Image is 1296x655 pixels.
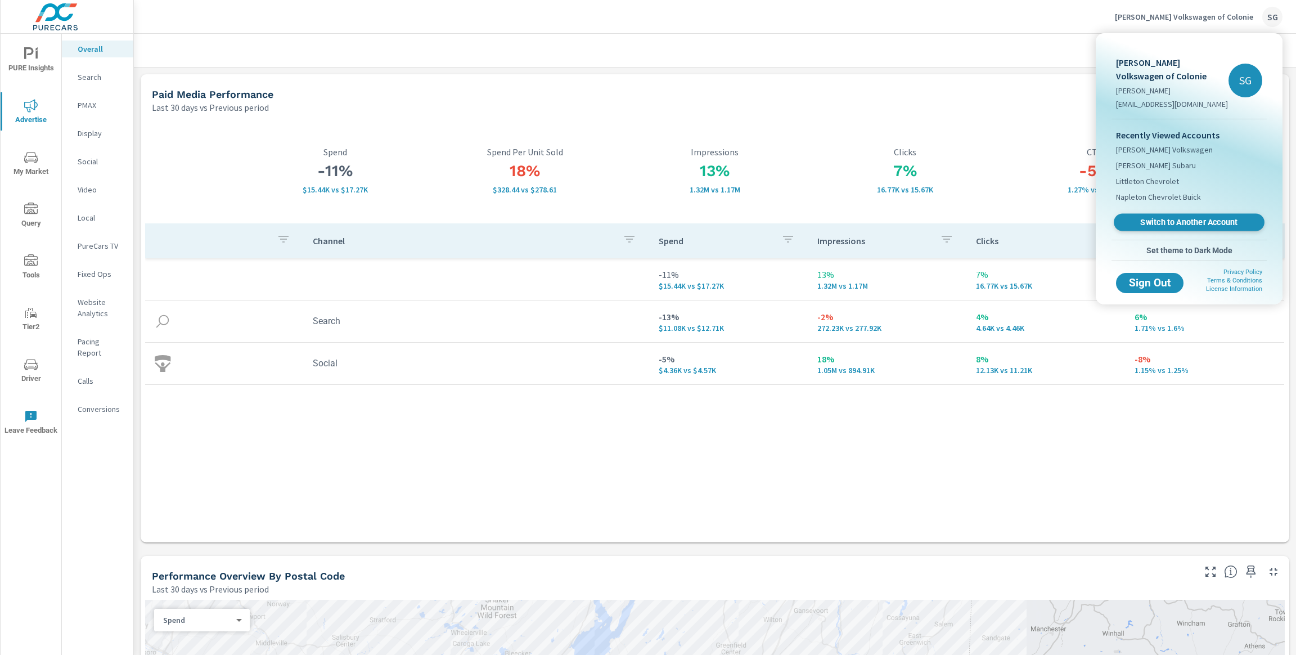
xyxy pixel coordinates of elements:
a: Switch to Another Account [1114,214,1264,231]
p: [PERSON_NAME] Volkswagen of Colonie [1116,56,1228,83]
p: Recently Viewed Accounts [1116,128,1262,142]
a: Terms & Conditions [1207,277,1262,284]
button: Set theme to Dark Mode [1111,240,1267,261]
p: [PERSON_NAME] [1116,85,1228,96]
span: [PERSON_NAME] Subaru [1116,160,1196,171]
span: [PERSON_NAME] Volkswagen [1116,144,1213,155]
span: Sign Out [1125,278,1174,288]
div: SG [1228,64,1262,97]
span: Set theme to Dark Mode [1116,245,1262,255]
span: Littleton Chevrolet [1116,176,1179,187]
span: Napleton Chevrolet Buick [1116,191,1201,203]
p: [EMAIL_ADDRESS][DOMAIN_NAME] [1116,98,1228,110]
span: Switch to Another Account [1120,217,1258,228]
a: License Information [1206,285,1262,293]
a: Privacy Policy [1223,268,1262,276]
button: Sign Out [1116,273,1183,293]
